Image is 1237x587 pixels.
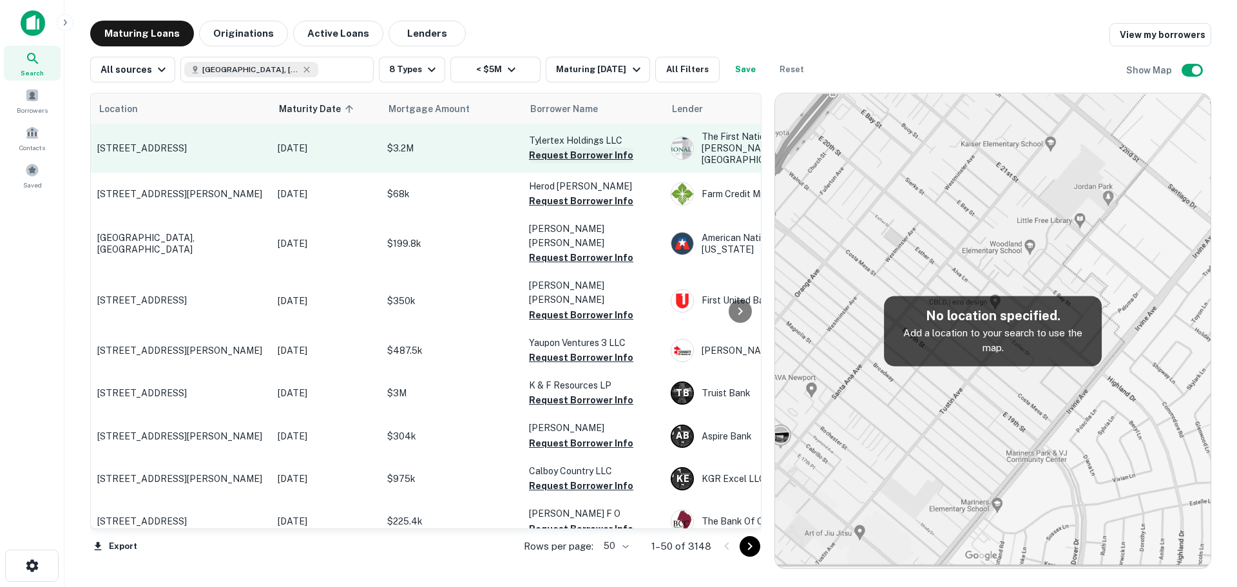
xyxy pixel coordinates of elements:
[529,222,658,250] p: [PERSON_NAME] [PERSON_NAME]
[671,510,693,532] img: picture
[387,141,516,155] p: $3.2M
[387,429,516,443] p: $304k
[4,83,61,118] a: Borrowers
[671,381,864,405] div: Truist Bank
[91,93,271,124] th: Location
[99,101,138,117] span: Location
[97,473,265,485] p: [STREET_ADDRESS][PERSON_NAME]
[4,158,61,193] a: Saved
[676,472,689,486] p: K E
[278,141,374,155] p: [DATE]
[529,193,633,209] button: Request Borrower Info
[546,57,649,82] button: Maturing [DATE]
[4,46,61,81] a: Search
[97,294,265,306] p: [STREET_ADDRESS]
[530,101,598,117] span: Borrower Name
[450,57,541,82] button: < $5M
[1109,23,1211,46] a: View my borrowers
[278,294,374,308] p: [DATE]
[664,93,870,124] th: Lender
[278,187,374,201] p: [DATE]
[894,325,1091,356] p: Add a location to your search to use the map.
[293,21,383,46] button: Active Loans
[740,536,760,557] button: Go to next page
[671,289,864,313] div: First United Bank And Trust Company
[97,188,265,200] p: [STREET_ADDRESS][PERSON_NAME]
[529,392,633,408] button: Request Borrower Info
[278,386,374,400] p: [DATE]
[671,183,693,205] img: picture
[671,290,693,312] img: picture
[387,187,516,201] p: $68k
[556,62,644,77] div: Maturing [DATE]
[524,539,593,554] p: Rows per page:
[529,350,633,365] button: Request Borrower Info
[97,142,265,154] p: [STREET_ADDRESS]
[725,57,766,82] button: Save your search to get updates of matches that match your search criteria.
[379,57,445,82] button: 8 Types
[671,182,864,206] div: Farm Credit Mid-america
[529,133,658,148] p: Tylertex Holdings LLC
[671,232,864,255] div: American National Bank Of [US_STATE]
[1173,484,1237,546] iframe: Chat Widget
[529,436,633,451] button: Request Borrower Info
[529,506,658,521] p: [PERSON_NAME] F O
[523,93,664,124] th: Borrower Name
[199,21,288,46] button: Originations
[599,537,631,555] div: 50
[388,101,486,117] span: Mortgage Amount
[278,343,374,358] p: [DATE]
[529,148,633,163] button: Request Borrower Info
[97,345,265,356] p: [STREET_ADDRESS][PERSON_NAME]
[529,521,633,537] button: Request Borrower Info
[279,101,358,117] span: Maturity Date
[90,537,140,556] button: Export
[90,57,175,82] button: All sources
[529,307,633,323] button: Request Borrower Info
[529,278,658,307] p: [PERSON_NAME] [PERSON_NAME]
[676,387,689,400] p: T B
[21,10,45,36] img: capitalize-icon.png
[387,472,516,486] p: $975k
[651,539,711,554] p: 1–50 of 3148
[671,340,693,361] img: picture
[271,93,381,124] th: Maturity Date
[97,387,265,399] p: [STREET_ADDRESS]
[97,232,265,255] p: [GEOGRAPHIC_DATA], [GEOGRAPHIC_DATA]
[671,510,864,533] div: The Bank Of Charlotte County
[23,180,42,190] span: Saved
[671,467,864,490] div: KGR Excel LLC
[1126,63,1174,77] h6: Show Map
[17,105,48,115] span: Borrowers
[278,472,374,486] p: [DATE]
[529,378,658,392] p: K & F Resources LP
[202,64,299,75] span: [GEOGRAPHIC_DATA], [GEOGRAPHIC_DATA], [GEOGRAPHIC_DATA]
[278,236,374,251] p: [DATE]
[101,62,169,77] div: All sources
[21,68,44,78] span: Search
[278,429,374,443] p: [DATE]
[529,478,633,494] button: Request Borrower Info
[529,179,658,193] p: Herod [PERSON_NAME]
[676,429,689,443] p: A B
[529,250,633,265] button: Request Borrower Info
[97,515,265,527] p: [STREET_ADDRESS]
[771,57,812,82] button: Reset
[4,120,61,155] a: Contacts
[387,343,516,358] p: $487.5k
[894,306,1091,325] h5: No location specified.
[671,137,693,159] img: picture
[655,57,720,82] button: All Filters
[387,236,516,251] p: $199.8k
[387,294,516,308] p: $350k
[671,425,864,448] div: Aspire Bank
[97,430,265,442] p: [STREET_ADDRESS][PERSON_NAME]
[775,93,1211,568] img: map-placeholder.webp
[672,101,703,117] span: Lender
[387,386,516,400] p: $3M
[19,142,45,153] span: Contacts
